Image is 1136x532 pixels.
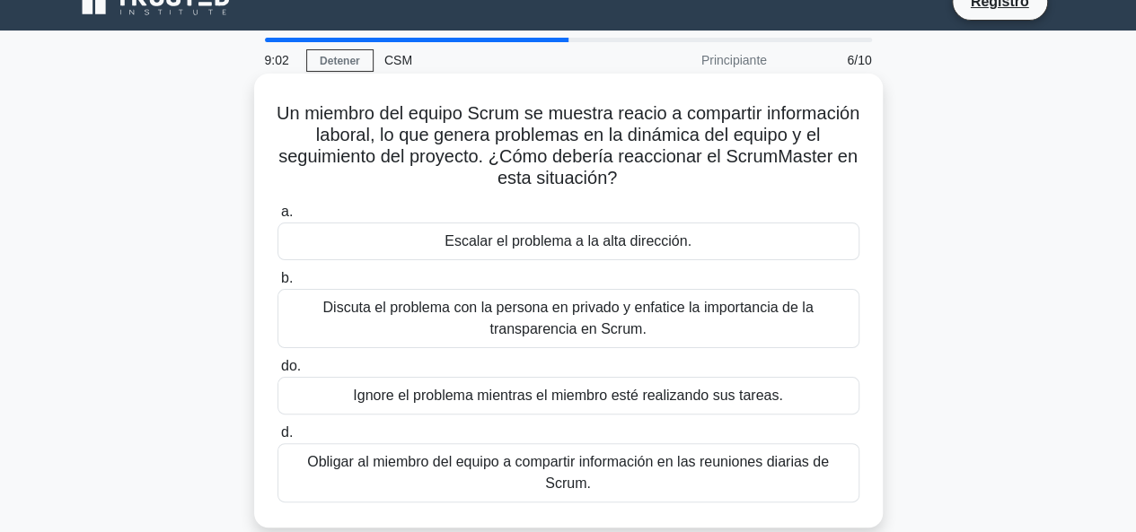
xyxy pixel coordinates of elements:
font: d. [281,424,293,440]
font: Ignore el problema mientras el miembro esté realizando sus tareas. [353,388,782,403]
font: Principiante [701,53,767,67]
font: Detener [320,55,360,67]
font: Un miembro del equipo Scrum se muestra reacio a compartir información laboral, lo que genera prob... [277,103,859,188]
font: Escalar el problema a la alta dirección. [445,233,691,249]
font: Discuta el problema con la persona en privado y enfatice la importancia de la transparencia en Sc... [322,300,813,336]
font: 9:02 [265,53,289,67]
a: Detener [306,49,374,72]
font: 6/10 [847,53,871,67]
font: a. [281,204,293,219]
font: do. [281,358,301,373]
font: Obligar al miembro del equipo a compartir información en las reuniones diarias de Scrum. [307,454,829,491]
font: b. [281,270,293,285]
font: CSM [384,53,412,67]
